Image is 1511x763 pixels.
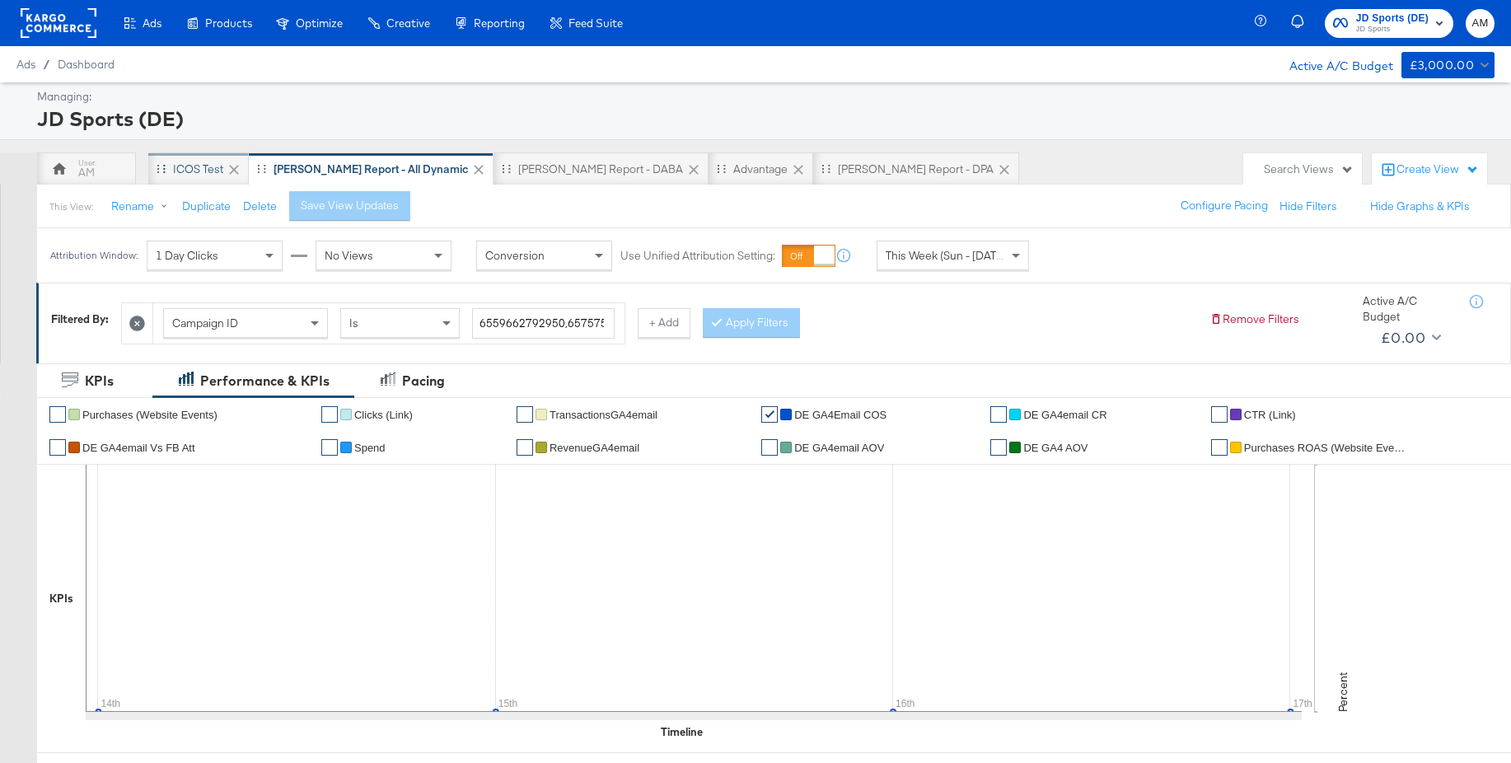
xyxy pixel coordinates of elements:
[35,58,58,71] span: /
[182,199,231,214] button: Duplicate
[761,439,778,456] a: ✔
[354,442,386,454] span: Spend
[661,724,703,740] div: Timeline
[821,164,830,173] div: Drag to reorder tab
[1244,409,1296,421] span: CTR (Link)
[550,442,639,454] span: RevenueGA4email
[1279,199,1337,214] button: Hide Filters
[1211,439,1228,456] a: ✔
[200,372,330,391] div: Performance & KPIs
[82,409,218,421] span: Purchases (Website Events)
[1466,9,1495,38] button: AM
[794,442,884,454] span: DE GA4email AOV
[1363,293,1453,324] div: Active A/C Budget
[474,16,525,30] span: Reporting
[1336,672,1350,712] text: Percent
[49,200,93,213] div: This View:
[1356,10,1429,27] span: JD Sports (DE)
[16,58,35,71] span: Ads
[1272,52,1393,77] div: Active A/C Budget
[321,406,338,423] a: ✔
[51,311,109,327] div: Filtered By:
[485,248,545,263] span: Conversion
[1211,406,1228,423] a: ✔
[638,308,690,338] button: + Add
[550,409,657,421] span: TransactionsGA4email
[78,165,95,180] div: AM
[49,406,66,423] a: ✔
[37,105,1490,133] div: JD Sports (DE)
[1023,442,1088,454] span: DE GA4 AOV
[82,442,195,454] span: DE GA4email vs FB Att
[58,58,115,71] a: Dashboard
[1169,191,1279,221] button: Configure Pacing
[518,161,683,177] div: [PERSON_NAME] Report - DABA
[794,409,886,421] span: DE GA4Email COS
[1472,14,1488,33] span: AM
[733,161,788,177] div: Advantage
[349,316,358,330] span: Is
[37,89,1490,105] div: Managing:
[49,591,73,606] div: KPIs
[990,406,1007,423] a: ✔
[620,248,775,264] label: Use Unified Attribution Setting:
[85,372,114,391] div: KPIs
[257,164,266,173] div: Drag to reorder tab
[321,439,338,456] a: ✔
[1401,52,1495,78] button: £3,000.00
[205,16,252,30] span: Products
[296,16,343,30] span: Optimize
[354,409,413,421] span: Clicks (Link)
[990,439,1007,456] a: ✔
[1374,325,1444,351] button: £0.00
[386,16,430,30] span: Creative
[157,164,166,173] div: Drag to reorder tab
[502,164,511,173] div: Drag to reorder tab
[1325,9,1453,38] button: JD Sports (DE)JD Sports
[274,161,468,177] div: [PERSON_NAME] Report - All Dynamic
[517,439,533,456] a: ✔
[838,161,994,177] div: [PERSON_NAME] Report - DPA
[761,406,778,423] a: ✔
[568,16,623,30] span: Feed Suite
[1264,161,1354,177] div: Search Views
[717,164,726,173] div: Drag to reorder tab
[1356,23,1429,36] span: JD Sports
[49,250,138,261] div: Attribution Window:
[173,161,223,177] div: iCOS Test
[172,316,238,330] span: Campaign ID
[1023,409,1106,421] span: DE GA4email CR
[1244,442,1409,454] span: Purchases ROAS (Website Events)
[1209,311,1299,327] button: Remove Filters
[49,439,66,456] a: ✔
[886,248,1009,263] span: This Week (Sun - [DATE])
[402,372,445,391] div: Pacing
[1381,325,1425,350] div: £0.00
[325,248,373,263] span: No Views
[243,199,277,214] button: Delete
[517,406,533,423] a: ✔
[1410,55,1475,76] div: £3,000.00
[156,248,218,263] span: 1 Day Clicks
[1396,161,1479,178] div: Create View
[143,16,161,30] span: Ads
[1370,199,1470,214] button: Hide Graphs & KPIs
[100,192,185,222] button: Rename
[472,308,615,339] input: Enter a search term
